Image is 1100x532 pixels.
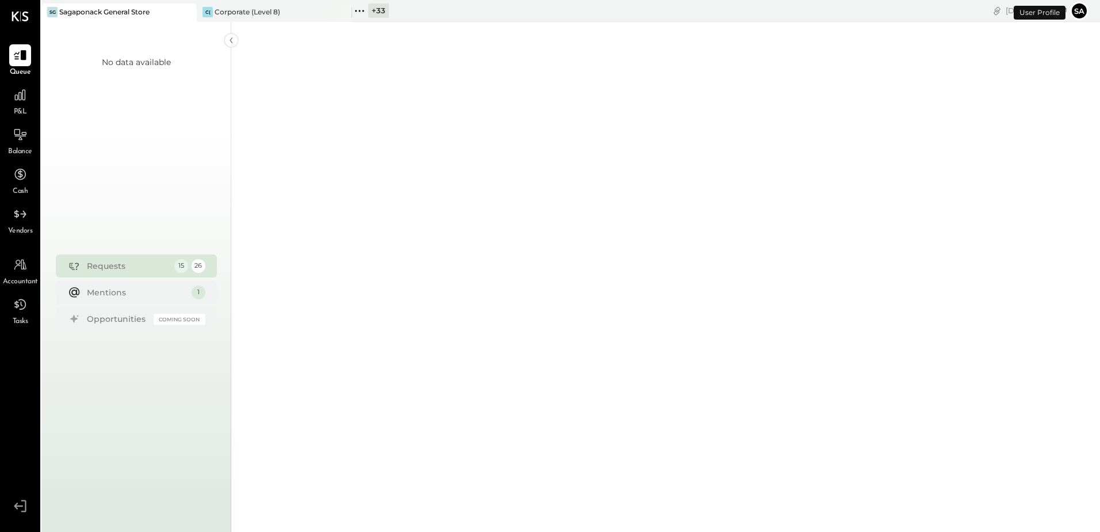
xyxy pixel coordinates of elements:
[1,254,40,287] a: Accountant
[1070,2,1088,20] button: Sa
[87,260,169,272] div: Requests
[368,3,389,18] div: + 33
[192,286,205,299] div: 1
[13,187,28,197] span: Cash
[1,124,40,157] a: Balance
[10,67,31,78] span: Queue
[1006,5,1067,16] div: [DATE]
[87,313,148,325] div: Opportunities
[174,259,188,273] div: 15
[215,7,280,17] div: Corporate (Level 8)
[1,164,40,197] a: Cash
[13,317,28,327] span: Tasks
[102,56,171,68] div: No data available
[192,259,205,273] div: 26
[87,287,186,298] div: Mentions
[1,294,40,327] a: Tasks
[8,226,33,237] span: Vendors
[154,314,205,325] div: Coming Soon
[1,84,40,117] a: P&L
[8,147,32,157] span: Balance
[14,107,27,117] span: P&L
[991,5,1003,17] div: copy link
[1,203,40,237] a: Vendors
[47,7,58,17] div: SG
[3,277,38,287] span: Accountant
[1,44,40,78] a: Queue
[59,7,150,17] div: Sagaponack General Store
[203,7,213,17] div: C(
[1014,6,1065,20] div: User Profile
